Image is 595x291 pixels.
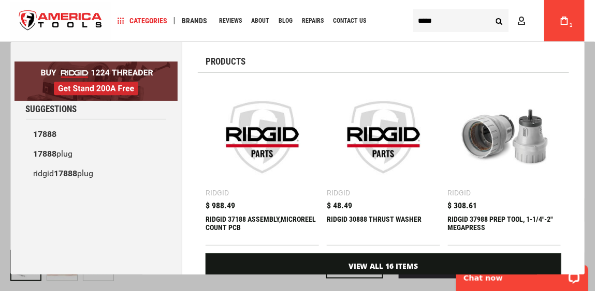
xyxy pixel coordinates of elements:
[206,189,229,196] div: Ridgid
[14,62,178,101] img: BOGO: Buy RIDGID® 1224 Threader, Get Stand 200A Free!
[26,164,167,183] a: ridgid17888plug
[251,18,269,24] span: About
[113,14,172,28] a: Categories
[327,189,350,196] div: Ridgid
[297,14,328,28] a: Repairs
[34,129,57,139] b: 17888
[14,62,178,69] a: BOGO: Buy RIDGID® 1224 Threader, Get Stand 200A Free!
[206,215,320,240] div: RIDGID 37188 ASSEMBLY,MICROREEL COUNT PCB
[26,125,167,144] a: 17888
[10,2,111,40] a: store logo
[206,81,320,245] a: RIDGID 37188 ASSEMBLY,MICROREEL COUNT PCB Ridgid $ 988.49 RIDGID 37188 ASSEMBLY,MICROREEL COUNT PCB
[182,17,207,24] span: Brands
[328,14,371,28] a: Contact Us
[214,14,246,28] a: Reviews
[489,11,509,30] button: Search
[54,169,78,178] b: 17888
[206,57,246,66] span: Products
[570,22,573,28] span: 1
[26,105,77,114] span: Suggestions
[448,189,471,196] div: Ridgid
[206,253,561,279] a: View All 16 Items
[26,144,167,164] a: 17888plug
[177,14,212,28] a: Brands
[332,86,435,189] img: RIDGID 30888 THRUST WASHER
[302,18,324,24] span: Repairs
[206,202,236,210] span: $ 988.49
[327,202,352,210] span: $ 48.49
[448,81,561,245] a: RIDGID 37988 PREP TOOL, 1-1/4 Ridgid $ 308.61 RIDGID 37988 PREP TOOL, 1-1/4"-2" MEGAPRESS
[211,86,314,189] img: RIDGID 37188 ASSEMBLY,MICROREEL COUNT PCB
[448,215,561,240] div: RIDGID 37988 PREP TOOL, 1-1/4
[34,149,57,159] b: 17888
[327,215,440,240] div: RIDGID 30888 THRUST WASHER
[10,2,111,40] img: America Tools
[279,18,293,24] span: Blog
[246,14,274,28] a: About
[327,81,440,245] a: RIDGID 30888 THRUST WASHER Ridgid $ 48.49 RIDGID 30888 THRUST WASHER
[449,258,595,291] iframe: LiveChat chat widget
[118,17,167,24] span: Categories
[274,14,297,28] a: Blog
[219,18,242,24] span: Reviews
[448,202,477,210] span: $ 308.61
[333,18,366,24] span: Contact Us
[453,86,556,189] img: RIDGID 37988 PREP TOOL, 1-1/4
